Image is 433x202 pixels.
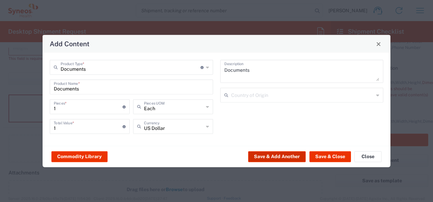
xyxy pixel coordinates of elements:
button: Save & Close [309,151,351,162]
button: Close [354,151,382,162]
button: Commodity Library [51,151,108,162]
h4: Add Content [50,39,90,49]
button: Save & Add Another [248,151,306,162]
button: Close [374,39,383,49]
